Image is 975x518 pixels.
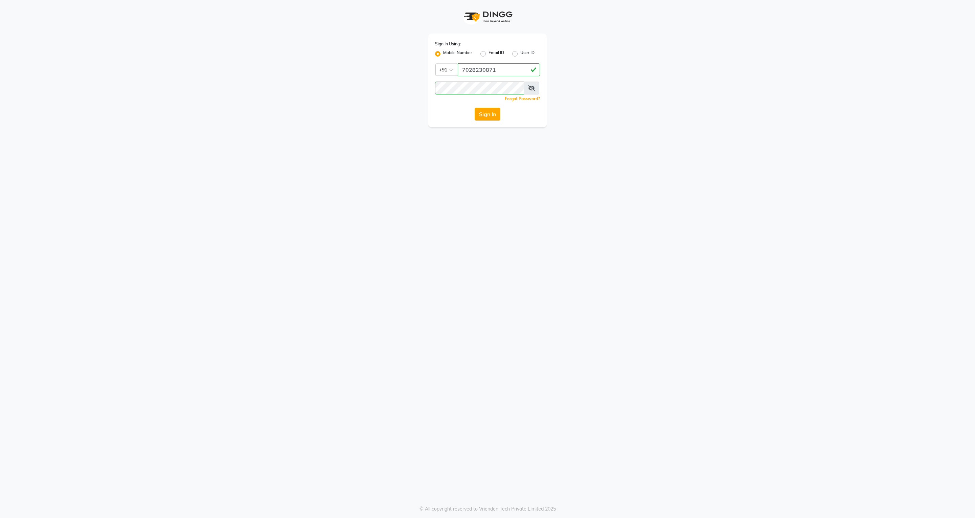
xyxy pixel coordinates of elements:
[505,96,540,101] a: Forgot Password?
[520,50,535,58] label: User ID
[435,41,461,47] label: Sign In Using:
[443,50,472,58] label: Mobile Number
[460,7,515,27] img: logo1.svg
[489,50,504,58] label: Email ID
[435,82,524,94] input: Username
[475,108,500,121] button: Sign In
[458,63,540,76] input: Username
